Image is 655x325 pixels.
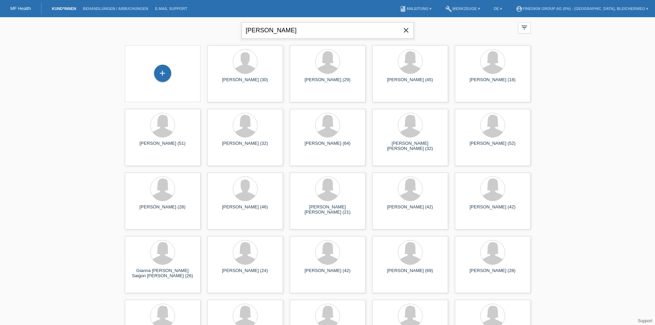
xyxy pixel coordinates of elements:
[213,268,277,279] div: [PERSON_NAME] (24)
[378,204,443,215] div: [PERSON_NAME] (42)
[295,141,360,152] div: [PERSON_NAME] (64)
[242,22,414,39] input: Suche...
[48,7,79,11] a: Kund*innen
[402,26,410,34] i: close
[295,77,360,88] div: [PERSON_NAME] (29)
[154,67,171,79] div: Kund*in hinzufügen
[638,318,652,323] a: Support
[460,77,525,88] div: [PERSON_NAME] (18)
[396,7,435,11] a: bookAnleitung ▾
[378,268,443,279] div: [PERSON_NAME] (69)
[130,204,195,215] div: [PERSON_NAME] (28)
[152,7,191,11] a: E-Mail Support
[460,141,525,152] div: [PERSON_NAME] (52)
[213,141,277,152] div: [PERSON_NAME] (32)
[400,6,406,12] i: book
[295,268,360,279] div: [PERSON_NAME] (42)
[521,24,528,31] i: filter_list
[10,6,31,11] a: MF Health
[213,77,277,88] div: [PERSON_NAME] (30)
[442,7,483,11] a: buildWerkzeuge ▾
[512,7,652,11] a: account_circleFineSkin Group AG (0%) - [GEOGRAPHIC_DATA], Bleicherweg ▾
[445,6,452,12] i: build
[378,141,443,152] div: [PERSON_NAME] [PERSON_NAME] (32)
[213,204,277,215] div: [PERSON_NAME] (46)
[130,141,195,152] div: [PERSON_NAME] (51)
[79,7,152,11] a: Behandlungen / Abbuchungen
[460,204,525,215] div: [PERSON_NAME] (42)
[460,268,525,279] div: [PERSON_NAME] (28)
[130,268,195,279] div: Gianna [PERSON_NAME] Saigon [PERSON_NAME] (26)
[490,7,505,11] a: DE ▾
[516,6,523,12] i: account_circle
[295,204,360,215] div: [PERSON_NAME] [PERSON_NAME] (21)
[378,77,443,88] div: [PERSON_NAME] (45)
